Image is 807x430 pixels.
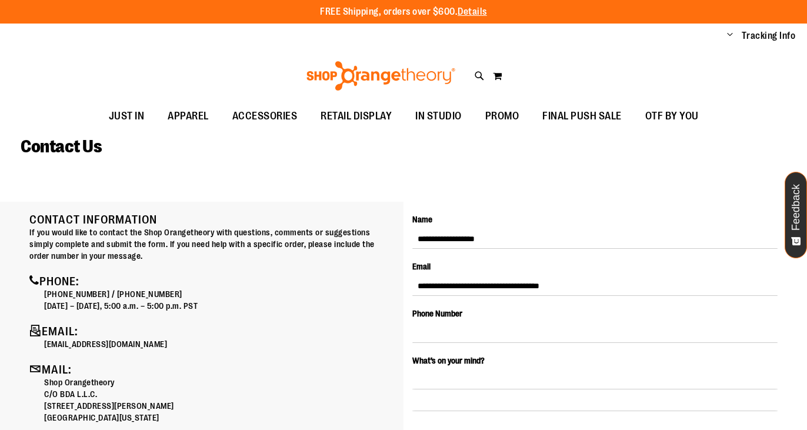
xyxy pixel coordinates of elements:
[785,172,807,258] button: Feedback - Show survey
[645,103,699,129] span: OTF BY YOU
[412,262,431,271] span: Email
[29,362,395,376] h4: Mail:
[458,6,487,17] a: Details
[29,324,395,338] h4: Email:
[485,103,519,129] span: PROMO
[791,184,802,231] span: Feedback
[531,103,633,130] a: FINAL PUSH SALE
[109,103,145,129] span: JUST IN
[221,103,309,130] a: ACCESSORIES
[44,400,395,412] p: [STREET_ADDRESS][PERSON_NAME]
[473,103,531,130] a: PROMO
[633,103,711,130] a: OTF BY YOU
[44,288,395,300] p: [PHONE_NUMBER] / [PHONE_NUMBER]
[542,103,622,129] span: FINAL PUSH SALE
[29,214,395,226] h4: Contact Information
[412,309,462,318] span: Phone Number
[321,103,392,129] span: RETAIL DISPLAY
[21,136,102,156] span: Contact Us
[44,412,395,424] p: [GEOGRAPHIC_DATA][US_STATE]
[44,388,395,400] p: C/O BDA L.L.C.
[168,103,209,129] span: APPAREL
[232,103,298,129] span: ACCESSORIES
[29,226,395,262] p: If you would like to contact the Shop Orangetheory with questions, comments or suggestions simply...
[29,274,395,288] h4: Phone:
[44,376,395,388] p: Shop Orangetheory
[415,103,462,129] span: IN STUDIO
[309,103,403,130] a: RETAIL DISPLAY
[156,103,221,130] a: APPAREL
[305,61,457,91] img: Shop Orangetheory
[320,5,487,19] p: FREE Shipping, orders over $600.
[97,103,156,130] a: JUST IN
[44,300,395,312] p: [DATE] – [DATE], 5:00 a.m. – 5:00 p.m. PST
[412,215,432,224] span: Name
[412,356,485,365] span: What’s on your mind?
[727,30,733,42] button: Account menu
[44,338,395,350] p: [EMAIL_ADDRESS][DOMAIN_NAME]
[403,103,473,130] a: IN STUDIO
[742,29,796,42] a: Tracking Info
